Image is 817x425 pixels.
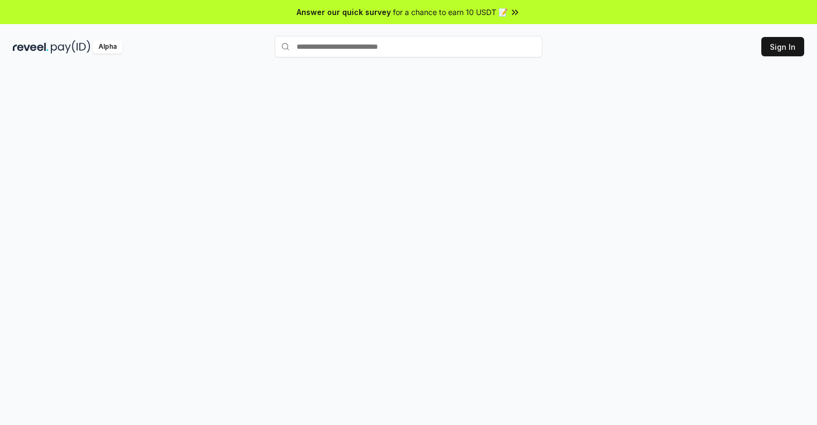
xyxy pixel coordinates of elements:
[93,40,123,54] div: Alpha
[51,40,90,54] img: pay_id
[13,40,49,54] img: reveel_dark
[393,6,508,18] span: for a chance to earn 10 USDT 📝
[297,6,391,18] span: Answer our quick survey
[761,37,804,56] button: Sign In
